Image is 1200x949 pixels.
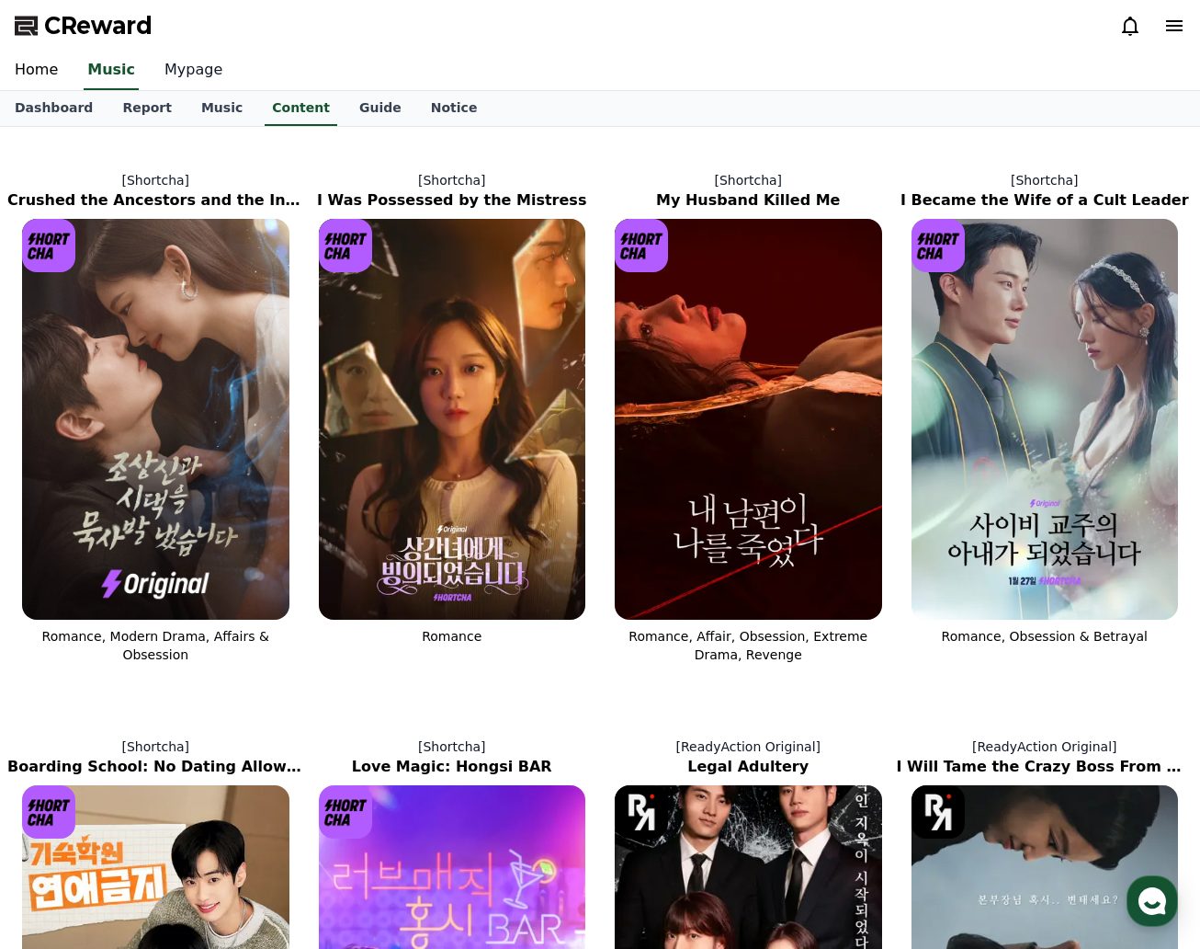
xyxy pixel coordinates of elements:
[897,737,1194,756] p: [ReadyAction Original]
[7,189,304,212] h2: Crushed the Ancestors and the In-Laws
[600,171,897,189] p: [Shortcha]
[911,219,1179,620] img: I Became the Wife of a Cult Leader
[615,785,668,839] img: [object Object] Logo
[108,91,187,126] a: Report
[150,51,237,90] a: Mypage
[47,611,79,625] span: Home
[84,51,139,90] a: Music
[319,219,372,272] img: [object Object] Logo
[897,756,1194,778] h2: I Will Tame the Crazy Boss From Now On
[600,756,897,778] h2: Legal Adultery
[319,785,372,839] img: [object Object] Logo
[345,91,416,126] a: Guide
[615,219,882,620] img: My Husband Killed Me
[7,156,304,679] a: [Shortcha] Crushed the Ancestors and the In-Laws Crushed the Ancestors and the In-Laws [object Ob...
[615,219,668,272] img: [object Object] Logo
[22,219,289,620] img: Crushed the Ancestors and the In-Laws
[304,156,601,679] a: [Shortcha] I Was Possessed by the Mistress I Was Possessed by the Mistress [object Object] Logo R...
[272,611,317,625] span: Settings
[897,156,1194,679] a: [Shortcha] I Became the Wife of a Cult Leader I Became the Wife of a Cult Leader [object Object] ...
[6,583,121,629] a: Home
[44,11,153,40] span: CReward
[897,171,1194,189] p: [Shortcha]
[319,219,586,620] img: I Was Possessed by the Mistress
[911,785,965,839] img: [object Object] Logo
[422,629,481,644] span: Romance
[22,785,75,839] img: [object Object] Logo
[42,629,269,662] span: Romance, Modern Drama, Affairs & Obsession
[7,737,304,756] p: [Shortcha]
[628,629,867,662] span: Romance, Affair, Obsession, Extreme Drama, Revenge
[911,219,965,272] img: [object Object] Logo
[22,219,75,272] img: [object Object] Logo
[304,737,601,756] p: [Shortcha]
[897,189,1194,212] h2: I Became the Wife of a Cult Leader
[942,629,1148,644] span: Romance, Obsession & Betrayal
[304,189,601,212] h2: I Was Possessed by the Mistress
[304,171,601,189] p: [Shortcha]
[265,91,337,126] a: Content
[304,756,601,778] h2: Love Magic: Hongsi BAR
[237,583,353,629] a: Settings
[600,189,897,212] h2: My Husband Killed Me
[153,612,207,626] span: Messages
[15,11,153,40] a: CReward
[121,583,237,629] a: Messages
[600,156,897,679] a: [Shortcha] My Husband Killed Me My Husband Killed Me [object Object] Logo Romance, Affair, Obsess...
[600,737,897,756] p: [ReadyAction Original]
[416,91,492,126] a: Notice
[7,756,304,778] h2: Boarding School: No Dating Allowed
[187,91,257,126] a: Music
[7,171,304,189] p: [Shortcha]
